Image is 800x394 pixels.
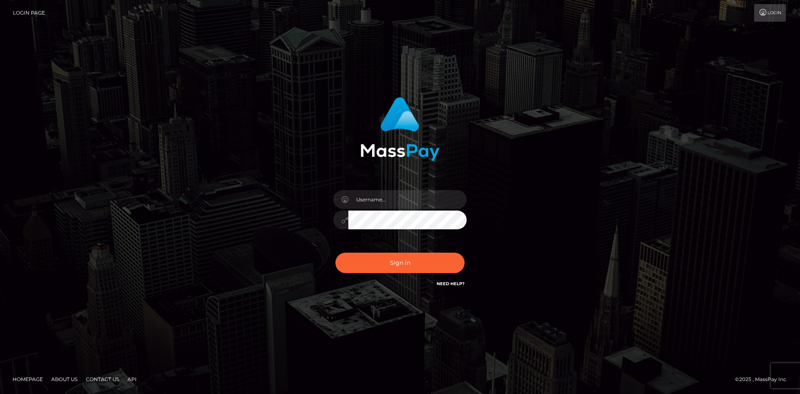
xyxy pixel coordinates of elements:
a: Login Page [13,4,45,22]
a: Contact Us [82,373,122,386]
a: Login [754,4,786,22]
input: Username... [348,190,467,209]
button: Sign in [335,253,465,273]
img: MassPay Login [360,97,440,161]
div: © 2025 , MassPay Inc. [735,375,794,384]
a: Homepage [9,373,46,386]
a: About Us [48,373,81,386]
a: Need Help? [437,281,465,286]
a: API [124,373,140,386]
